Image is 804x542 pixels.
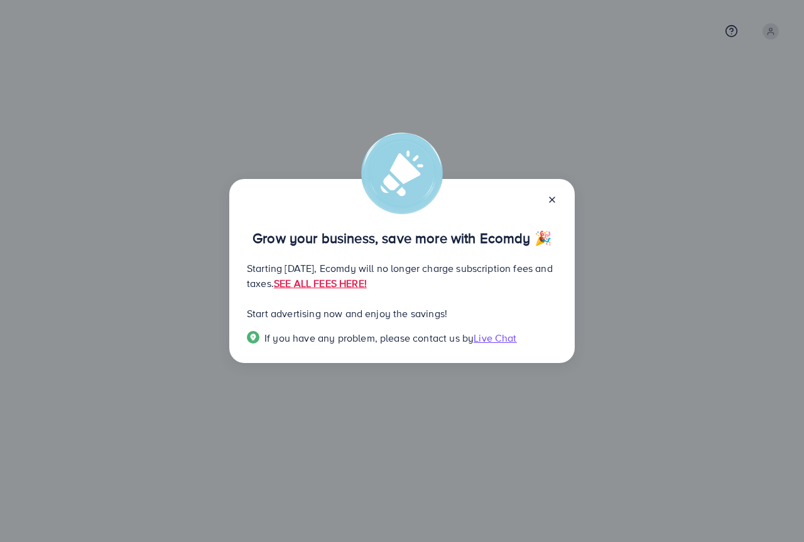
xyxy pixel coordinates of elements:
img: alert [361,133,443,214]
p: Start advertising now and enjoy the savings! [247,306,557,321]
img: Popup guide [247,331,259,344]
p: Starting [DATE], Ecomdy will no longer charge subscription fees and taxes. [247,261,557,291]
p: Grow your business, save more with Ecomdy 🎉 [247,230,557,246]
span: Live Chat [474,331,516,345]
a: SEE ALL FEES HERE! [274,276,367,290]
span: If you have any problem, please contact us by [264,331,474,345]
